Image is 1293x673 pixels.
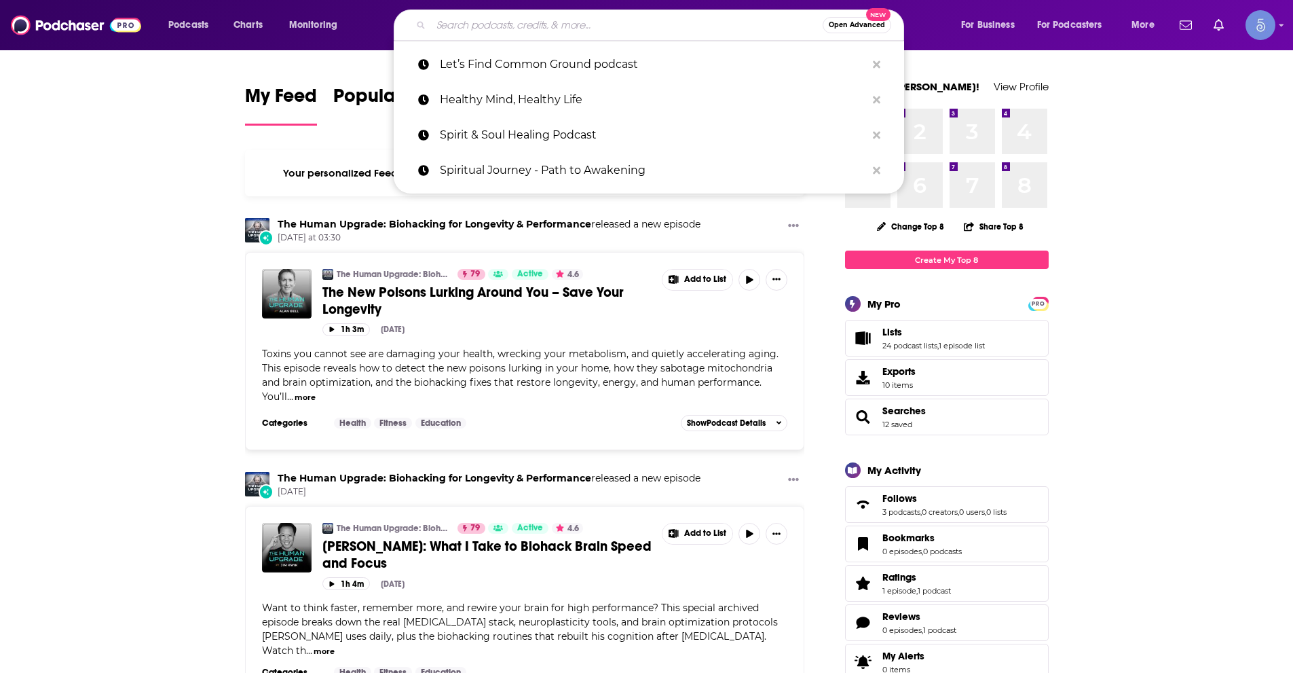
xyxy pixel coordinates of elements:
a: 24 podcast lists [882,341,937,350]
span: My Alerts [882,650,924,662]
span: Lists [845,320,1049,357]
span: [DATE] [278,486,700,498]
a: 79 [457,523,485,534]
button: open menu [952,14,1032,36]
button: ShowPodcast Details [681,415,788,431]
span: Open Advanced [829,22,885,29]
a: Fitness [374,418,412,429]
a: Ratings [850,574,877,593]
p: Healthy Mind, Healthy Life [440,82,866,117]
span: Add to List [684,528,726,539]
h3: released a new episode [278,218,700,231]
span: , [922,547,923,556]
a: Searches [882,405,926,417]
button: Show More Button [662,270,733,290]
span: Follows [845,486,1049,523]
img: Jim Kwik: What I Take to Biohack Brain Speed and Focus [262,523,312,572]
span: Lists [882,326,902,338]
a: Welcome [PERSON_NAME]! [845,80,979,93]
span: Want to think faster, remember more, and rewire your brain for high performance? This special arc... [262,602,778,657]
span: ... [287,390,293,403]
span: Bookmarks [882,532,935,544]
span: For Business [961,16,1015,35]
a: Reviews [850,613,877,632]
span: 10 items [882,380,916,390]
span: , [920,507,922,517]
span: Active [517,522,543,535]
a: Show notifications dropdown [1174,14,1197,37]
h3: released a new episode [278,472,700,485]
a: Let’s Find Common Ground podcast [394,47,904,82]
a: 1 podcast [923,625,956,635]
button: Show More Button [766,269,787,291]
span: Monitoring [289,16,337,35]
a: The Human Upgrade: Biohacking for Longevity & Performance [278,472,591,484]
a: [PERSON_NAME]: What I Take to Biohack Brain Speed and Focus [322,538,652,572]
a: Spiritual Journey - Path to Awakening [394,153,904,188]
img: The Human Upgrade: Biohacking for Longevity & Performance [322,269,333,280]
span: 79 [470,522,480,535]
span: Show Podcast Details [687,418,766,428]
span: For Podcasters [1037,16,1102,35]
button: Change Top 8 [869,218,953,235]
input: Search podcasts, credits, & more... [431,14,823,36]
span: Popular Feed [333,84,449,115]
a: 12 saved [882,420,912,429]
button: 1h 4m [322,577,370,590]
img: User Profile [1245,10,1275,40]
span: My Alerts [850,653,877,672]
span: 79 [470,268,480,281]
button: open menu [1028,14,1122,36]
div: [DATE] [381,579,405,589]
span: , [937,341,939,350]
a: The Human Upgrade: Biohacking for Longevity & Performance [337,269,449,280]
a: Charts [225,14,271,36]
a: 3 podcasts [882,507,920,517]
a: The New Poisons Lurking Around You – Save Your Longevity [322,284,652,318]
span: Exports [882,365,916,378]
span: Searches [845,399,1049,435]
button: Share Top 8 [963,213,1024,240]
a: Bookmarks [850,534,877,553]
div: My Activity [867,464,921,477]
span: Exports [850,368,877,387]
a: Ratings [882,571,951,583]
span: The New Poisons Lurking Around You – Save Your Longevity [322,284,624,318]
button: 4.6 [552,523,583,534]
img: The Human Upgrade: Biohacking for Longevity & Performance [322,523,333,534]
a: Education [415,418,466,429]
a: View Profile [994,80,1049,93]
span: [DATE] at 03:30 [278,232,700,244]
a: Searches [850,407,877,426]
h3: Categories [262,418,323,429]
span: My Feed [245,84,317,115]
button: Show profile menu [1245,10,1275,40]
a: Spirit & Soul Healing Podcast [394,117,904,153]
a: 0 podcasts [923,547,962,556]
span: , [958,507,959,517]
a: PRO [1030,298,1047,308]
span: New [866,8,891,21]
div: Your personalized Feed is curated based on the Podcasts, Creators, Users, and Lists that you Follow. [245,150,805,196]
span: Ratings [845,565,1049,602]
span: , [985,507,986,517]
a: 1 episode list [939,341,985,350]
button: more [295,392,316,403]
button: open menu [280,14,355,36]
span: ... [306,644,312,657]
a: 0 users [959,507,985,517]
img: Podchaser - Follow, Share and Rate Podcasts [11,12,141,38]
button: Show More Button [766,523,787,545]
img: The New Poisons Lurking Around You – Save Your Longevity [262,269,312,319]
button: more [314,646,335,657]
p: Spiritual Journey - Path to Awakening [440,153,866,188]
span: Add to List [684,274,726,285]
span: Charts [233,16,263,35]
a: 1 podcast [918,586,951,596]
